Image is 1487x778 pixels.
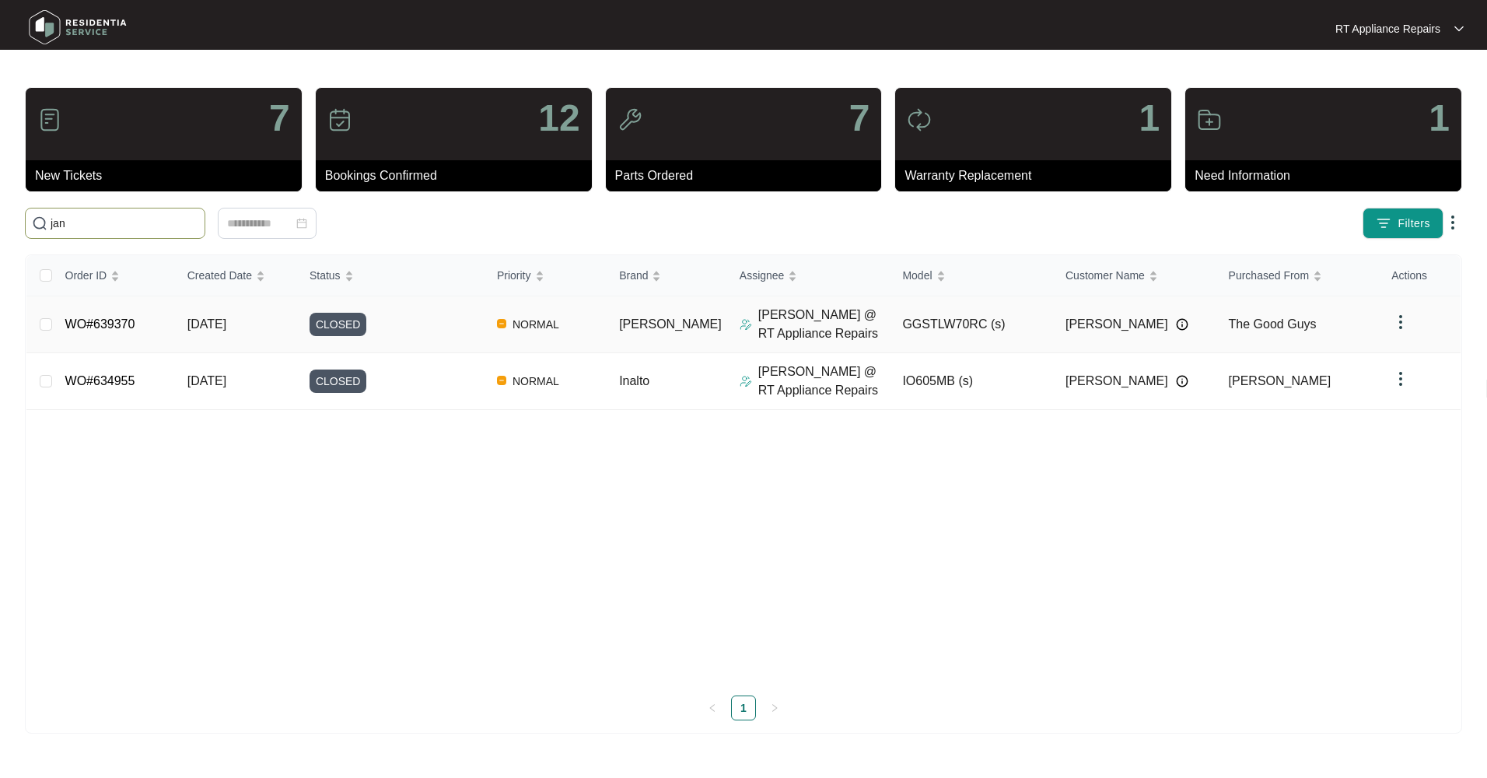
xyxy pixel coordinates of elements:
span: Purchased From [1229,267,1309,284]
img: dropdown arrow [1391,370,1410,388]
p: New Tickets [35,166,302,185]
th: Priority [485,255,607,296]
span: Customer Name [1065,267,1145,284]
img: Assigner Icon [740,318,752,331]
button: left [700,696,725,720]
img: dropdown arrow [1454,25,1464,33]
li: Previous Page [700,696,725,720]
span: NORMAL [506,372,565,391]
li: Next Page [762,696,787,720]
p: [PERSON_NAME] @ RT Appliance Repairs [758,363,890,400]
p: 1 [1139,100,1160,137]
th: Actions [1379,255,1461,296]
img: icon [1197,107,1222,132]
a: 1 [732,696,755,720]
img: Vercel Logo [497,319,506,328]
th: Created Date [175,255,297,296]
input: Search by Order Id, Assignee Name, Customer Name, Brand and Model [51,215,198,232]
p: [PERSON_NAME] @ RT Appliance Repairs [758,306,890,343]
p: Need Information [1195,166,1461,185]
span: [DATE] [187,374,226,387]
img: residentia service logo [23,4,132,51]
span: [DATE] [187,317,226,331]
td: GGSTLW70RC (s) [890,296,1053,353]
th: Status [297,255,485,296]
th: Brand [607,255,727,296]
th: Order ID [53,255,175,296]
li: 1 [731,696,756,720]
button: right [762,696,787,720]
span: The Good Guys [1229,317,1317,331]
th: Customer Name [1053,255,1216,296]
span: [PERSON_NAME] [1065,372,1168,391]
img: Info icon [1176,318,1188,331]
span: Inalto [619,374,649,387]
p: Bookings Confirmed [325,166,592,185]
span: [PERSON_NAME] [1229,374,1331,387]
img: filter icon [1376,216,1391,231]
span: [PERSON_NAME] [1065,315,1168,334]
p: Warranty Replacement [904,166,1171,185]
span: [PERSON_NAME] [619,317,722,331]
td: IO605MB (s) [890,353,1053,410]
img: dropdown arrow [1391,313,1410,331]
img: dropdown arrow [1443,213,1462,232]
img: icon [37,107,62,132]
img: Info icon [1176,375,1188,387]
p: RT Appliance Repairs [1335,21,1440,37]
a: WO#634955 [65,374,135,387]
img: Assigner Icon [740,375,752,387]
th: Purchased From [1216,255,1380,296]
span: Priority [497,267,531,284]
img: search-icon [32,216,47,231]
p: 12 [538,100,579,137]
img: Vercel Logo [497,376,506,385]
span: Order ID [65,267,107,284]
span: NORMAL [506,315,565,334]
img: icon [907,107,932,132]
span: left [708,703,717,713]
p: 7 [269,100,290,137]
span: CLOSED [310,313,367,336]
span: Created Date [187,267,252,284]
p: 1 [1429,100,1450,137]
th: Assignee [727,255,890,296]
span: Assignee [740,267,785,284]
a: WO#639370 [65,317,135,331]
span: Filters [1398,216,1430,232]
p: 7 [849,100,870,137]
th: Model [890,255,1053,296]
p: Parts Ordered [615,166,882,185]
span: Model [902,267,932,284]
button: filter iconFilters [1363,208,1443,239]
span: CLOSED [310,370,367,393]
span: Brand [619,267,648,284]
img: icon [618,107,642,132]
img: icon [327,107,352,132]
span: Status [310,267,341,284]
span: right [770,703,779,713]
